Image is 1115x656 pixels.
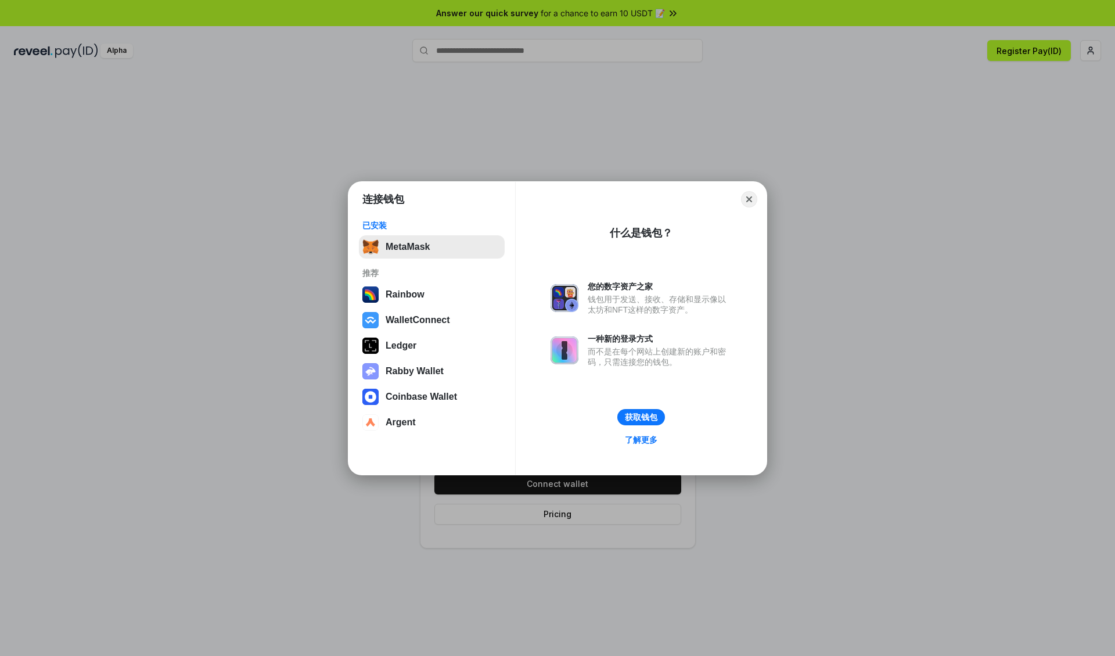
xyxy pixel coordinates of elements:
[362,220,501,231] div: 已安装
[386,366,444,377] div: Rabby Wallet
[359,334,505,357] button: Ledger
[362,192,404,206] h1: 连接钱包
[359,235,505,259] button: MetaMask
[359,360,505,383] button: Rabby Wallet
[551,336,578,364] img: svg+xml,%3Csvg%20xmlns%3D%22http%3A%2F%2Fwww.w3.org%2F2000%2Fsvg%22%20fill%3D%22none%22%20viewBox...
[625,435,657,445] div: 了解更多
[359,385,505,408] button: Coinbase Wallet
[362,414,379,431] img: svg+xml,%3Csvg%20width%3D%2228%22%20height%3D%2228%22%20viewBox%3D%220%200%2028%2028%22%20fill%3D...
[617,409,665,425] button: 获取钱包
[625,412,657,422] div: 获取钱包
[359,411,505,434] button: Argent
[618,432,664,447] a: 了解更多
[386,315,450,325] div: WalletConnect
[362,268,501,278] div: 推荐
[588,346,732,367] div: 而不是在每个网站上创建新的账户和密码，只需连接您的钱包。
[610,226,672,240] div: 什么是钱包？
[386,340,416,351] div: Ledger
[362,239,379,255] img: svg+xml,%3Csvg%20fill%3D%22none%22%20height%3D%2233%22%20viewBox%3D%220%200%2035%2033%22%20width%...
[386,289,425,300] div: Rainbow
[362,338,379,354] img: svg+xml,%3Csvg%20xmlns%3D%22http%3A%2F%2Fwww.w3.org%2F2000%2Fsvg%22%20width%3D%2228%22%20height%3...
[359,283,505,306] button: Rainbow
[588,334,732,344] div: 一种新的登录方式
[362,312,379,328] img: svg+xml,%3Csvg%20width%3D%2228%22%20height%3D%2228%22%20viewBox%3D%220%200%2028%2028%22%20fill%3D...
[588,294,732,315] div: 钱包用于发送、接收、存储和显示像以太坊和NFT这样的数字资产。
[386,242,430,252] div: MetaMask
[359,309,505,332] button: WalletConnect
[386,392,457,402] div: Coinbase Wallet
[362,363,379,379] img: svg+xml,%3Csvg%20xmlns%3D%22http%3A%2F%2Fwww.w3.org%2F2000%2Fsvg%22%20fill%3D%22none%22%20viewBox...
[386,417,416,428] div: Argent
[741,191,757,207] button: Close
[551,284,578,312] img: svg+xml,%3Csvg%20xmlns%3D%22http%3A%2F%2Fwww.w3.org%2F2000%2Fsvg%22%20fill%3D%22none%22%20viewBox...
[588,281,732,292] div: 您的数字资产之家
[362,286,379,303] img: svg+xml,%3Csvg%20width%3D%22120%22%20height%3D%22120%22%20viewBox%3D%220%200%20120%20120%22%20fil...
[362,389,379,405] img: svg+xml,%3Csvg%20width%3D%2228%22%20height%3D%2228%22%20viewBox%3D%220%200%2028%2028%22%20fill%3D...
